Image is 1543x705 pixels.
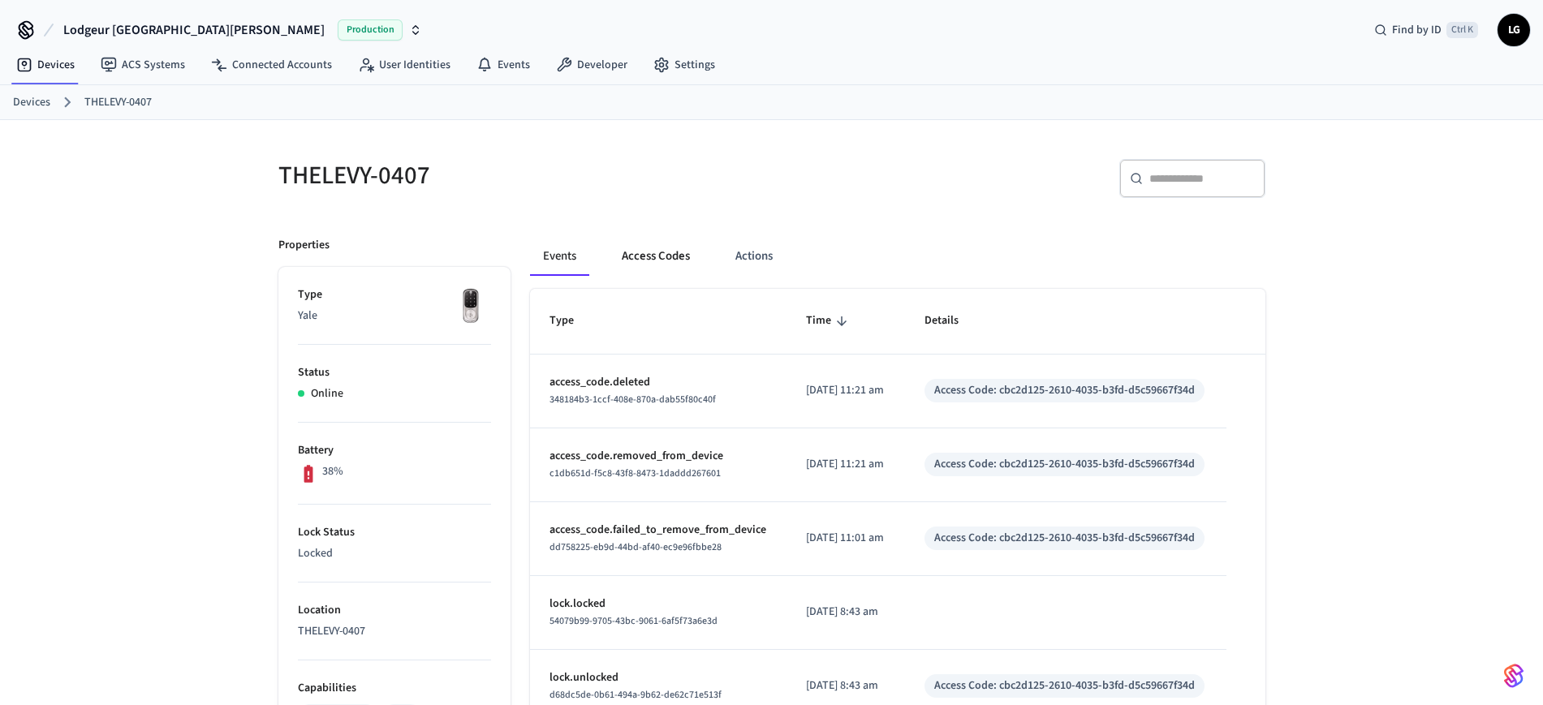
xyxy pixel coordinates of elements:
[934,382,1195,399] div: Access Code: cbc2d125-2610-4035-b3fd-d5c59667f34d
[806,604,886,621] p: [DATE] 8:43 am
[550,374,768,391] p: access_code.deleted
[806,677,886,694] p: [DATE] 8:43 am
[463,50,543,80] a: Events
[806,530,886,547] p: [DATE] 11:01 am
[13,94,50,111] a: Devices
[609,237,703,276] button: Access Codes
[550,466,721,480] span: c1db651d-f5c8-43f8-8473-1daddd267601
[298,524,491,541] p: Lock Status
[550,393,716,406] span: 348184b3-1ccf-408e-870a-dab55f80c40f
[311,385,343,402] p: Online
[1446,22,1478,38] span: Ctrl K
[298,286,491,303] p: Type
[298,364,491,381] p: Status
[88,50,198,80] a: ACS Systems
[298,545,491,562] p: Locked
[640,50,728,80] a: Settings
[550,614,718,628] span: 54079b99-9705-43bc-9061-6af5f73a6e3d
[530,237,1265,276] div: ant example
[1498,14,1530,46] button: LG
[934,456,1195,473] div: Access Code: cbc2d125-2610-4035-b3fd-d5c59667f34d
[530,237,589,276] button: Events
[345,50,463,80] a: User Identities
[298,623,491,640] p: THELEVY-0407
[298,680,491,697] p: Capabilities
[550,540,722,554] span: dd758225-eb9d-44bd-af40-ec9e96fbbe28
[198,50,345,80] a: Connected Accounts
[278,237,330,254] p: Properties
[298,442,491,459] p: Battery
[550,595,768,613] p: lock.locked
[1392,22,1442,38] span: Find by ID
[550,448,768,465] p: access_code.removed_from_device
[934,530,1195,547] div: Access Code: cbc2d125-2610-4035-b3fd-d5c59667f34d
[338,19,403,41] span: Production
[550,688,722,702] span: d68dc5de-0b61-494a-9b62-de62c71e513f
[298,307,491,325] p: Yale
[543,50,640,80] a: Developer
[550,669,768,686] p: lock.unlocked
[298,602,491,619] p: Location
[3,50,88,80] a: Devices
[1499,15,1528,45] span: LG
[550,308,595,333] span: Type
[806,382,886,399] p: [DATE] 11:21 am
[934,677,1195,694] div: Access Code: cbc2d125-2610-4035-b3fd-d5c59667f34d
[1504,663,1524,689] img: SeamLogoGradient.69752ec5.svg
[322,463,343,480] p: 38%
[925,308,980,333] span: Details
[806,456,886,473] p: [DATE] 11:21 am
[84,94,152,111] a: THELEVY-0407
[722,237,786,276] button: Actions
[278,159,762,192] h5: THELEVY-0407
[550,522,768,539] p: access_code.failed_to_remove_from_device
[806,308,852,333] span: Time
[1361,15,1491,45] div: Find by IDCtrl K
[450,286,491,327] img: Yale Assure Touchscreen Wifi Smart Lock, Satin Nickel, Front
[63,20,325,40] span: Lodgeur [GEOGRAPHIC_DATA][PERSON_NAME]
